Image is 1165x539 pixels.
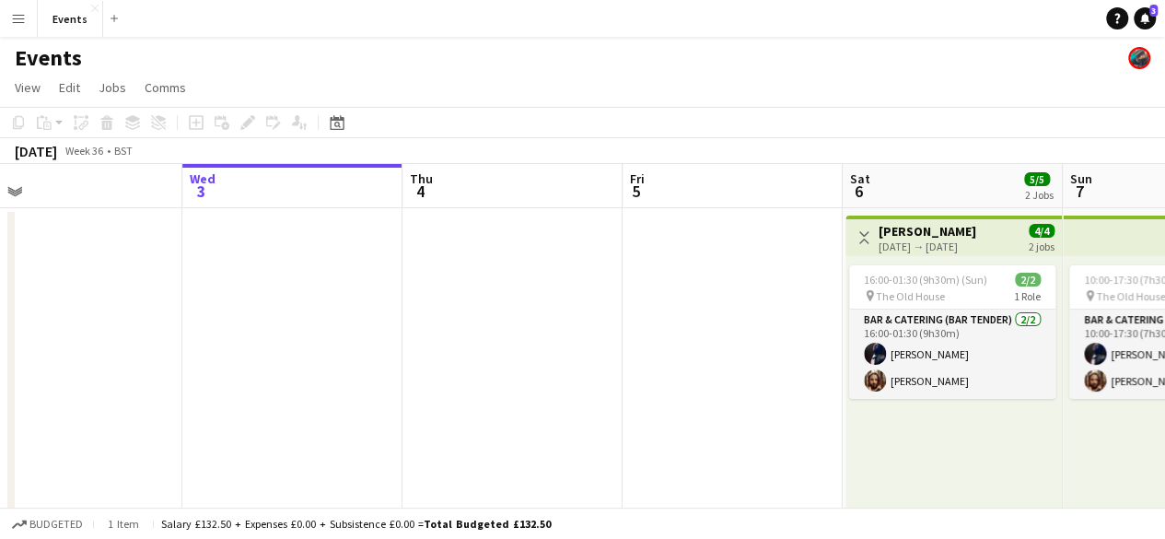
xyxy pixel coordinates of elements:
[1014,289,1041,303] span: 1 Role
[145,79,186,96] span: Comms
[59,79,80,96] span: Edit
[1029,238,1054,253] div: 2 jobs
[1025,188,1054,202] div: 2 Jobs
[91,76,134,100] a: Jobs
[864,273,987,287] span: 16:00-01:30 (9h30m) (Sun)
[15,142,57,160] div: [DATE]
[407,181,433,202] span: 4
[849,265,1055,399] app-job-card: 16:00-01:30 (9h30m) (Sun)2/2 The Old House1 RoleBar & Catering (Bar Tender)2/216:00-01:30 (9h30m)...
[9,514,86,534] button: Budgeted
[627,181,645,202] span: 5
[850,170,870,187] span: Sat
[1070,170,1092,187] span: Sun
[187,181,216,202] span: 3
[849,310,1055,399] app-card-role: Bar & Catering (Bar Tender)2/216:00-01:30 (9h30m)[PERSON_NAME][PERSON_NAME]
[99,79,126,96] span: Jobs
[161,517,551,531] div: Salary £132.50 + Expenses £0.00 + Subsistence £0.00 =
[1096,289,1165,303] span: The Old House
[15,44,82,72] h1: Events
[879,223,976,240] h3: [PERSON_NAME]
[137,76,193,100] a: Comms
[114,144,133,158] div: BST
[410,170,433,187] span: Thu
[7,76,48,100] a: View
[1024,172,1050,186] span: 5/5
[1015,273,1041,287] span: 2/2
[29,518,83,531] span: Budgeted
[424,517,551,531] span: Total Budgeted £132.50
[190,170,216,187] span: Wed
[38,1,103,37] button: Events
[1149,5,1158,17] span: 3
[61,144,107,158] span: Week 36
[15,79,41,96] span: View
[876,289,945,303] span: The Old House
[101,517,146,531] span: 1 item
[52,76,87,100] a: Edit
[847,181,870,202] span: 6
[1029,224,1054,238] span: 4/4
[879,240,976,253] div: [DATE] → [DATE]
[630,170,645,187] span: Fri
[1128,47,1150,69] app-user-avatar: Dom Roche
[1134,7,1156,29] a: 3
[1067,181,1092,202] span: 7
